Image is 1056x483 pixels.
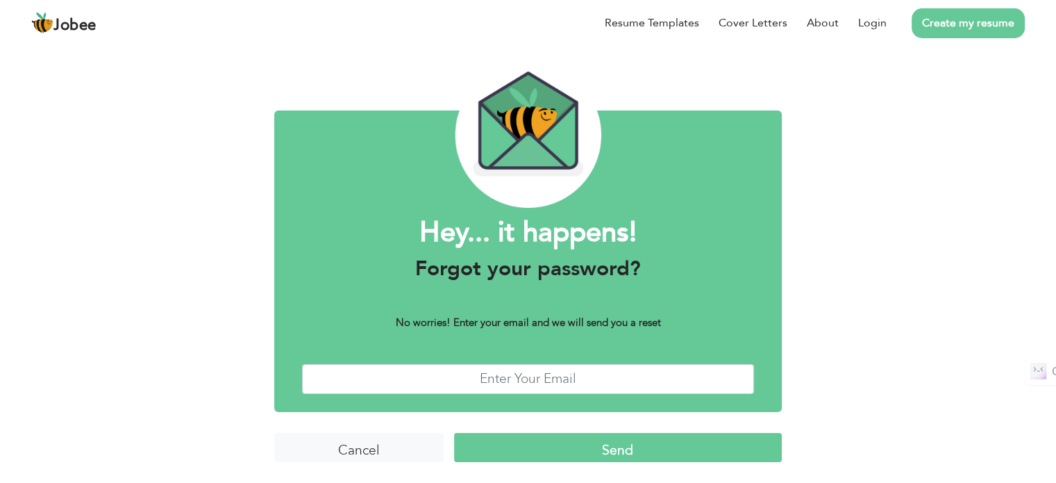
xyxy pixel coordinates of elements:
img: jobee.io [31,12,53,34]
input: Enter Your Email [302,364,754,394]
a: Login [858,15,887,31]
a: About [807,15,839,31]
a: Resume Templates [605,15,699,31]
img: envelope_bee.png [455,63,601,208]
span: Jobee [53,18,97,33]
h1: Hey... it happens! [302,215,754,251]
a: Cover Letters [719,15,787,31]
input: Send [454,433,782,463]
input: Cancel [274,433,444,463]
b: No worries! Enter your email and we will send you a reset [396,316,661,329]
a: Jobee [31,12,97,34]
h3: Forgot your password? [302,256,754,281]
a: Create my resume [912,8,1025,38]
